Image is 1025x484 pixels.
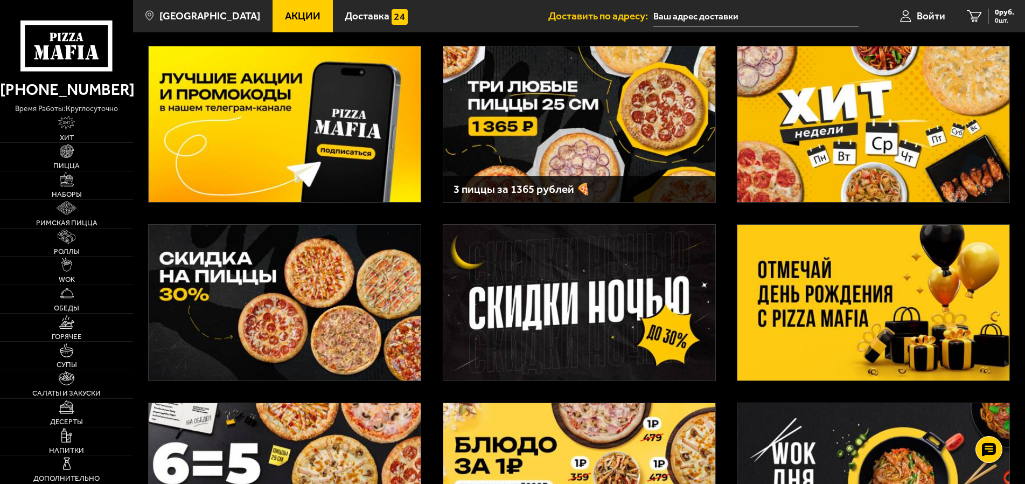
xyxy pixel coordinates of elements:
span: [GEOGRAPHIC_DATA] [159,11,260,21]
a: 3 пиццы за 1365 рублей 🍕 [443,46,716,203]
span: Дополнительно [33,475,100,482]
span: Супы [57,361,77,368]
h3: 3 пиццы за 1365 рублей 🍕 [454,184,704,195]
span: Горячее [52,333,82,340]
span: WOK [59,276,75,283]
span: Обеды [54,305,79,312]
span: Римская пицца [36,219,97,226]
span: Акции [285,11,320,21]
span: 0 шт. [995,17,1014,24]
span: Доставка [345,11,389,21]
span: Войти [917,11,945,21]
span: Роллы [54,248,80,255]
span: 0 руб. [995,9,1014,16]
img: 15daf4d41897b9f0e9f617042186c801.svg [392,9,408,25]
span: Десерты [50,418,83,425]
span: Наборы [52,191,82,198]
span: Пицца [53,162,80,169]
span: Доставить по адресу: [548,11,653,21]
span: Хит [60,134,74,141]
span: Напитки [49,447,84,454]
span: Салаты и закуски [32,390,101,397]
input: Ваш адрес доставки [653,6,859,26]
